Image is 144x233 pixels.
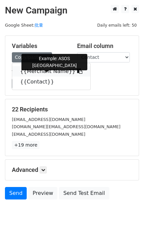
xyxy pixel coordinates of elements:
[5,187,27,199] a: Send
[12,124,120,129] small: [DOMAIN_NAME][EMAIL_ADDRESS][DOMAIN_NAME]
[59,187,109,199] a: Send Test Email
[12,42,67,50] h5: Variables
[111,201,144,233] iframe: Chat Widget
[12,52,52,62] a: Copy/paste...
[12,117,85,122] small: [EMAIL_ADDRESS][DOMAIN_NAME]
[12,66,90,77] a: {{Merchant Name}}
[77,42,132,50] h5: Email column
[95,22,139,29] span: Daily emails left: 50
[28,187,57,199] a: Preview
[12,106,132,113] h5: 22 Recipients
[12,166,132,174] h5: Advanced
[5,5,139,16] h2: New Campaign
[12,132,85,137] small: [EMAIL_ADDRESS][DOMAIN_NAME]
[12,77,90,87] a: {{Contact}}
[35,23,43,28] a: 批量
[95,23,139,28] a: Daily emails left: 50
[21,54,87,70] div: Example: ASOS [GEOGRAPHIC_DATA]
[5,23,43,28] small: Google Sheet:
[12,141,40,149] a: +19 more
